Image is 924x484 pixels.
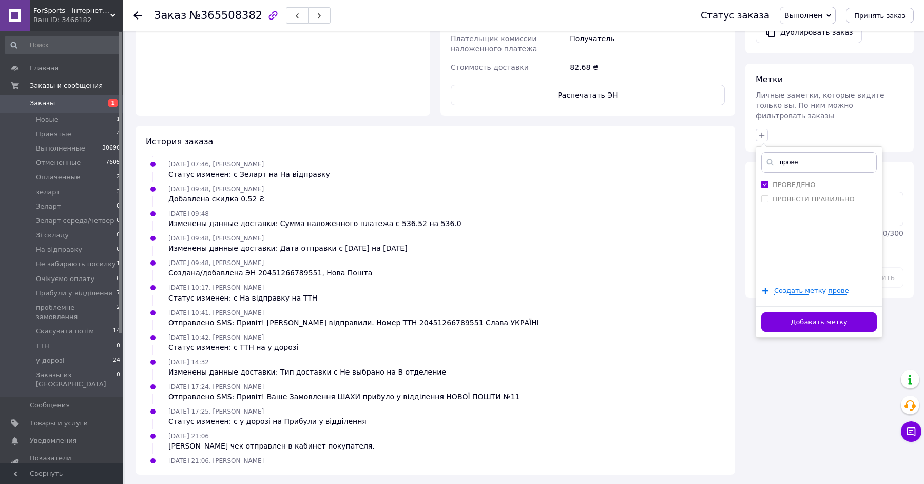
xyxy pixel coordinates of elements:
span: Заказ [154,9,186,22]
span: Плательщик комиссии наложенного платежа [451,34,537,53]
div: 82.68 ₴ [568,58,727,77]
div: Получатель [568,29,727,58]
span: 0 [117,245,120,254]
span: 24 [113,356,120,365]
div: Изменены данные доставки: Сумма наложенного платежа с 536.52 на 536.0 [168,218,461,229]
button: Распечатать ЭН [451,85,725,105]
div: Добавлена скидка 0.52 ₴ [168,194,265,204]
span: проблемне замовлення [36,303,117,322]
span: ТТН [36,342,49,351]
span: 0 [117,202,120,211]
input: Поиск [5,36,121,54]
span: 3 [117,188,120,197]
div: Ваш ID: 3466182 [33,15,123,25]
label: ПРОВЕСТИ ПРАВИЛЬНО [773,195,855,203]
span: 7 [117,289,120,298]
span: Выполнен [784,11,822,20]
div: Статус изменен: с ТТН на у дорозі [168,342,298,352]
div: [PERSON_NAME] чек отправлен в кабинет покупателя. [168,441,375,451]
span: [DATE] 07:46, [PERSON_NAME] [168,161,264,168]
input: Напишите название метки [761,152,877,173]
span: у дорозі [36,356,65,365]
span: ForSports - інтернет-магазин спортивних товарів [33,6,110,15]
span: 2 [117,303,120,322]
span: Зі складу [36,231,69,240]
span: 0 [117,274,120,284]
button: Добавить метку [761,312,877,332]
span: Прибули у відділення [36,289,112,298]
span: Личные заметки, которые видите только вы. По ним можно фильтровать заказы [756,91,884,120]
span: 30690 [102,144,120,153]
span: [DATE] 10:41, [PERSON_NAME] [168,309,264,317]
span: Уведомления [30,436,76,445]
span: [DATE] 10:42, [PERSON_NAME] [168,334,264,341]
span: Показатели работы компании [30,454,95,472]
span: 300 / 300 [874,229,903,237]
div: Статус изменен: с На відправку на ТТН [168,293,317,303]
span: Принять заказ [854,12,906,20]
span: 1 [117,259,120,269]
div: Отправлено SMS: Привіт! Ваше Замовлення ШАХИ прибуло у відділення НОВОЇ ПОШТИ №11 [168,392,519,402]
span: [DATE] 09:48, [PERSON_NAME] [168,185,264,193]
span: Зеларт середа/четвер [36,216,114,226]
span: Стоимость доставки [451,63,529,71]
span: 0 [117,342,120,351]
span: Заказы из [GEOGRAPHIC_DATA] [36,370,117,389]
span: История заказа [146,137,213,146]
span: [DATE] 21:06 [168,433,209,440]
span: [DATE] 09:48, [PERSON_NAME] [168,235,264,242]
span: [DATE] 17:24, [PERSON_NAME] [168,383,264,390]
span: Выполненные [36,144,85,153]
span: 4 [117,129,120,139]
span: Не забирають посилку [36,259,116,269]
span: 1 [108,99,118,107]
span: Оплаченные [36,173,80,182]
span: зеларт [36,188,60,197]
div: Создана/добавлена ЭН 20451266789551, Нова Пошта [168,268,372,278]
div: Отправлено SMS: Привіт! [PERSON_NAME] відправили. Номер ТТН 20451266789551 Слава УКРАЇНІ [168,318,539,328]
span: [DATE] 17:25, [PERSON_NAME] [168,408,264,415]
div: Статус заказа [701,10,769,21]
span: Заказы и сообщения [30,81,103,90]
span: [DATE] 14:32 [168,359,209,366]
span: Новые [36,115,59,124]
button: Дублировать заказ [756,22,862,43]
span: Зеларт [36,202,61,211]
span: [DATE] 09:48 [168,210,209,217]
span: Отмененные [36,158,81,167]
div: Статус изменен: с Зеларт на На відправку [168,169,330,179]
span: 14 [113,327,120,336]
span: 0 [117,370,120,389]
span: Сообщения [30,401,70,410]
div: Вернуться назад [133,10,142,21]
span: 0 [117,216,120,226]
span: На відправку [36,245,82,254]
span: Принятые [36,129,71,139]
span: 2 [117,173,120,182]
span: [DATE] 21:06, [PERSON_NAME] [168,457,264,464]
span: 7605 [106,158,120,167]
div: Изменены данные доставки: Тип доставки с Не выбрано на В отделение [168,367,446,377]
span: Метки [756,75,783,84]
button: Чат с покупателем [901,421,921,442]
span: Главная [30,64,59,73]
span: Создать метку прове [774,287,849,295]
div: Статус изменен: с у дорозі на Прибули у відділення [168,416,367,426]
span: №365508382 [189,9,262,22]
span: [DATE] 09:48, [PERSON_NAME] [168,259,264,267]
label: ПРОВЕДЕНО [773,181,815,189]
span: 0 [117,231,120,240]
span: [DATE] 10:17, [PERSON_NAME] [168,284,264,291]
span: Очікуємо оплату [36,274,94,284]
div: Изменены данные доставки: Дата отправки с [DATE] на [DATE] [168,243,408,253]
span: Товары и услуги [30,419,88,428]
span: Заказы [30,99,55,108]
button: Принять заказ [846,8,914,23]
span: Скасувати потім [36,327,94,336]
span: 1 [117,115,120,124]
